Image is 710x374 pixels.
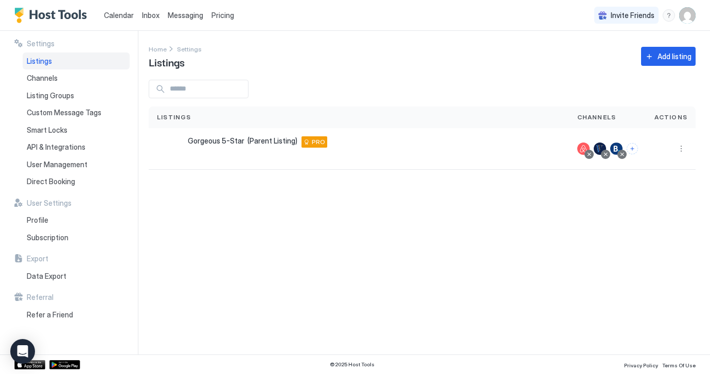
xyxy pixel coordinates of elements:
span: Gorgeous 5-Star (Parent Listing) [188,136,297,146]
input: Input Field [166,80,248,98]
span: Invite Friends [611,11,654,20]
div: Add listing [658,51,691,62]
a: Privacy Policy [624,359,658,370]
span: Smart Locks [27,126,67,135]
span: Listing Groups [27,91,74,100]
a: Terms Of Use [662,359,696,370]
a: Smart Locks [23,121,130,139]
a: Refer a Friend [23,306,130,324]
span: Home [149,45,167,53]
span: Listings [149,54,185,69]
a: Subscription [23,229,130,246]
a: User Management [23,156,130,173]
div: menu [675,143,687,155]
a: Settings [177,43,202,54]
div: User profile [679,7,696,24]
span: Inbox [142,11,159,20]
a: Listing Groups [23,87,130,104]
span: Direct Booking [27,177,75,186]
span: Privacy Policy [624,362,658,368]
a: Calendar [104,10,134,21]
button: Connect channels [627,143,638,154]
span: Settings [27,39,55,48]
span: Terms Of Use [662,362,696,368]
span: Actions [654,113,687,122]
span: Channels [27,74,58,83]
span: Settings [177,45,202,53]
button: Add listing [641,47,696,66]
a: App Store [14,360,45,369]
span: User Settings [27,199,72,208]
span: PRO [312,137,325,147]
span: Messaging [168,11,203,20]
span: Calendar [104,11,134,20]
div: listing image [157,136,182,161]
span: Export [27,254,48,263]
a: Inbox [142,10,159,21]
a: Profile [23,211,130,229]
span: Pricing [211,11,234,20]
a: Direct Booking [23,173,130,190]
span: Custom Message Tags [27,108,101,117]
a: Listings [23,52,130,70]
a: Home [149,43,167,54]
span: User Management [27,160,87,169]
a: Messaging [168,10,203,21]
div: menu [663,9,675,22]
div: Open Intercom Messenger [10,339,35,364]
span: Listings [27,57,52,66]
a: Google Play Store [49,360,80,369]
span: Profile [27,216,48,225]
span: Data Export [27,272,66,281]
div: Breadcrumb [149,43,167,54]
a: Channels [23,69,130,87]
span: Listings [157,113,191,122]
div: Breadcrumb [177,43,202,54]
span: Refer a Friend [27,310,73,319]
a: Custom Message Tags [23,104,130,121]
a: Host Tools Logo [14,8,92,23]
a: API & Integrations [23,138,130,156]
span: © 2025 Host Tools [330,361,375,368]
span: Referral [27,293,54,302]
span: API & Integrations [27,143,85,152]
span: Channels [577,113,616,122]
a: Data Export [23,268,130,285]
button: More options [675,143,687,155]
span: Subscription [27,233,68,242]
